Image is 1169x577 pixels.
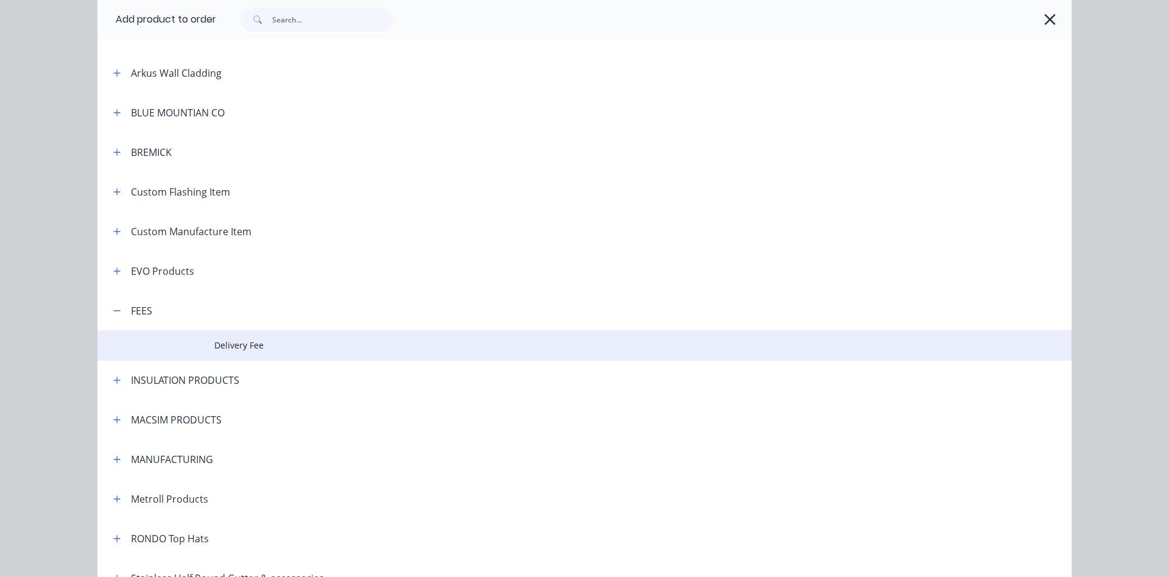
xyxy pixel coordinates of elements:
span: Delivery Fee [214,339,900,352]
div: BLUE MOUNTIAN CO [131,105,225,120]
div: Metroll Products [131,492,208,506]
div: INSULATION PRODUCTS [131,373,239,388]
div: MANUFACTURING [131,452,213,467]
div: Custom Flashing Item [131,185,230,199]
div: EVO Products [131,264,194,278]
div: Custom Manufacture Item [131,224,251,239]
div: RONDO Top Hats [131,531,209,546]
div: FEES [131,303,152,318]
input: Search... [272,7,393,32]
div: MACSIM PRODUCTS [131,412,222,427]
div: Arkus Wall Cladding [131,66,222,80]
div: BREMICK [131,145,172,160]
